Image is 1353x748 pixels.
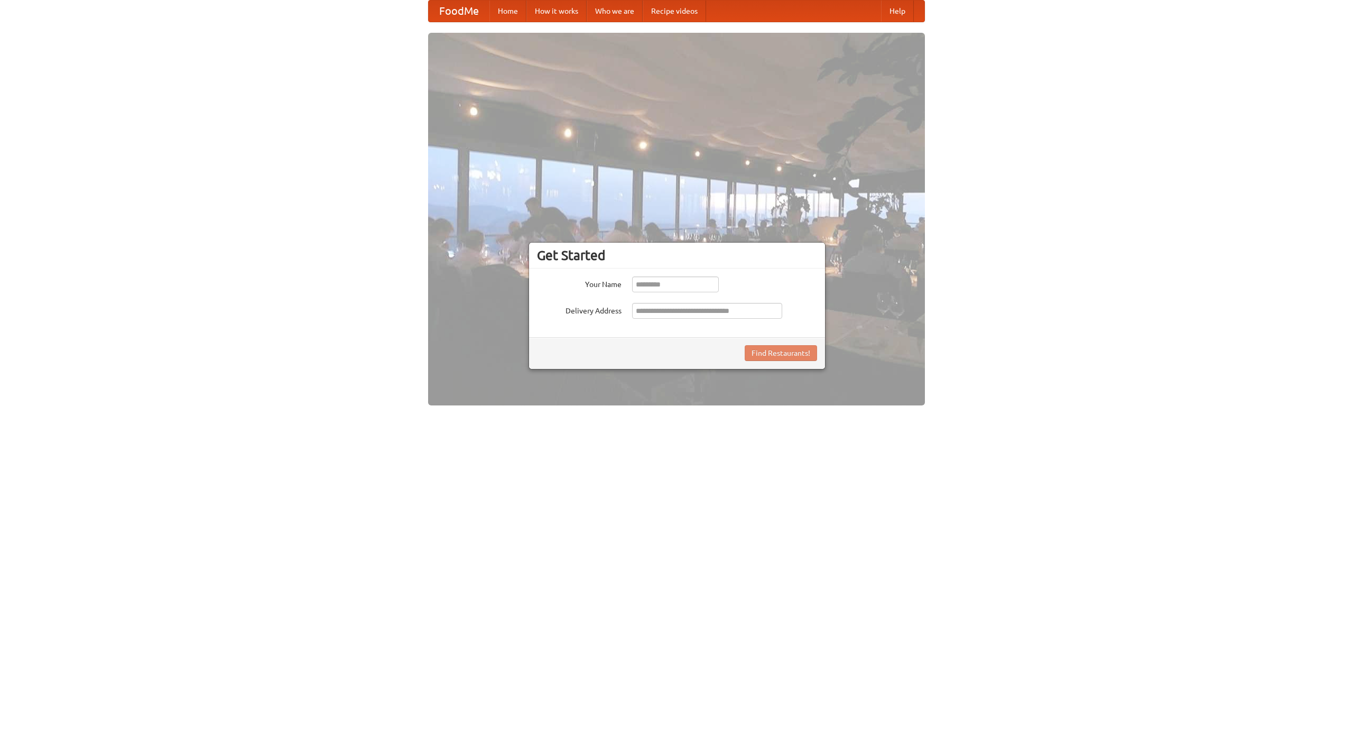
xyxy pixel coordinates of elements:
label: Your Name [537,276,622,290]
h3: Get Started [537,247,817,263]
a: Recipe videos [643,1,706,22]
a: Home [489,1,526,22]
a: Help [881,1,914,22]
a: How it works [526,1,587,22]
label: Delivery Address [537,303,622,316]
a: FoodMe [429,1,489,22]
button: Find Restaurants! [745,345,817,361]
a: Who we are [587,1,643,22]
